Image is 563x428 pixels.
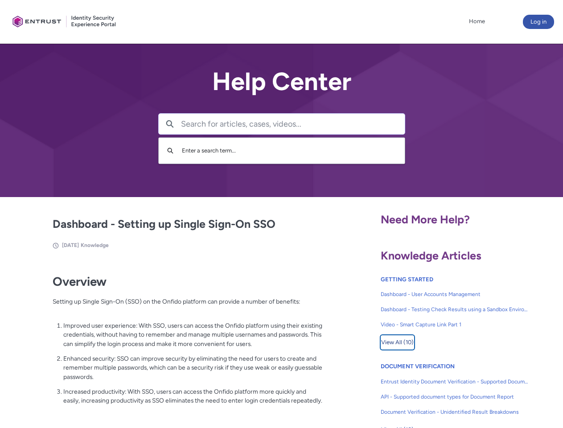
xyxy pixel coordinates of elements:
a: Dashboard - Testing Check Results using a Sandbox Environment [381,302,529,317]
button: Log in [523,15,554,29]
input: Search for articles, cases, videos... [181,114,405,134]
li: Knowledge [81,241,109,249]
a: Video - Smart Capture Link Part 1 [381,317,529,332]
span: Dashboard - Testing Check Results using a Sandbox Environment [381,305,529,313]
span: Document Verification - Unidentified Result Breakdowns [381,408,529,416]
p: Increased productivity: With SSO, users can access the Onfido platform more quickly and easily, i... [63,387,323,405]
h2: Dashboard - Setting up Single Sign-On SSO [53,216,323,233]
span: Dashboard - User Accounts Management [381,290,529,298]
a: DOCUMENT VERIFICATION [381,363,455,370]
p: Improved user experience: With SSO, users can access the Onfido platform using their existing cre... [63,321,323,349]
a: Home [467,15,487,28]
a: Document Verification - Unidentified Result Breakdowns [381,404,529,420]
span: Entrust Identity Document Verification - Supported Document type and size [381,378,529,386]
span: Enter a search term... [182,147,236,154]
button: Search [159,114,181,134]
span: Knowledge Articles [381,249,481,262]
a: Dashboard - User Accounts Management [381,287,529,302]
span: Video - Smart Capture Link Part 1 [381,321,529,329]
button: Search [163,142,177,159]
a: Entrust Identity Document Verification - Supported Document type and size [381,374,529,389]
a: API - Supported document types for Document Report [381,389,529,404]
a: GETTING STARTED [381,276,433,283]
p: Setting up Single Sign-On (SSO) on the Onfido platform can provide a number of benefits: [53,297,323,315]
strong: Overview [53,274,107,289]
span: Need More Help? [381,213,470,226]
span: View All (10) [381,336,414,349]
h2: Help Center [158,68,405,95]
span: API - Supported document types for Document Report [381,393,529,401]
p: Enhanced security: SSO can improve security by eliminating the need for users to create and remem... [63,354,323,382]
button: View All (10) [381,335,414,350]
span: [DATE] [62,242,79,248]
